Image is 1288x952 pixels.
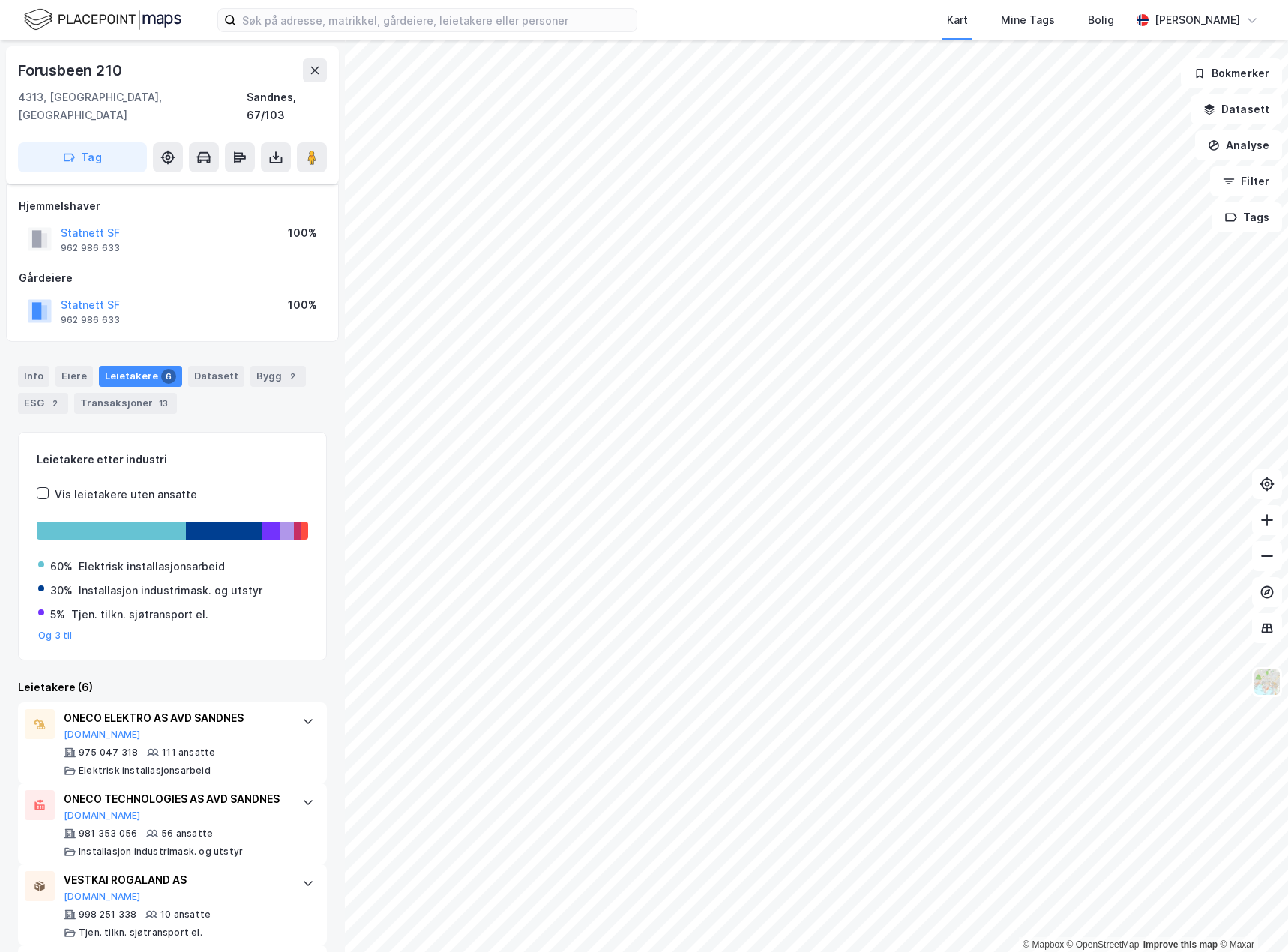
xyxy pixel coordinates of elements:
div: 962 986 633 [61,314,120,326]
div: Bygg [250,366,306,387]
button: Datasett [1191,94,1282,124]
div: Tjen. tilkn. sjøtransport el. [79,927,202,939]
div: 4313, [GEOGRAPHIC_DATA], [GEOGRAPHIC_DATA] [18,88,247,124]
div: Mine Tags [1001,11,1055,29]
div: Kontrollprogram for chat [1213,880,1288,952]
div: ONECO TECHNOLOGIES AS AVD SANDNES [64,790,287,808]
button: [DOMAIN_NAME] [64,810,141,822]
img: Z [1253,668,1281,696]
div: 10 ansatte [160,909,211,921]
div: Elektrisk installasjonsarbeid [79,558,225,576]
div: Datasett [188,366,244,387]
div: Gårdeiere [19,269,326,287]
div: Vis leietakere uten ansatte [55,486,197,504]
button: Og 3 til [38,630,73,642]
button: Bokmerker [1181,58,1282,88]
div: Info [18,366,49,387]
div: 981 353 056 [79,828,137,840]
div: Tjen. tilkn. sjøtransport el. [71,606,208,624]
div: Installasjon industrimask. og utstyr [79,582,262,600]
div: 6 [161,369,176,384]
div: 5% [50,606,65,624]
div: 962 986 633 [61,242,120,254]
div: 998 251 338 [79,909,136,921]
div: Kart [947,11,968,29]
div: 13 [156,396,171,411]
img: logo.f888ab2527a4732fd821a326f86c7f29.svg [24,7,181,33]
div: 100% [288,224,317,242]
a: Mapbox [1023,939,1064,950]
div: 2 [285,369,300,384]
div: 975 047 318 [79,747,138,759]
div: Leietakere (6) [18,678,327,696]
div: 100% [288,296,317,314]
button: [DOMAIN_NAME] [64,729,141,741]
div: Leietakere [99,366,182,387]
button: [DOMAIN_NAME] [64,891,141,903]
button: Tag [18,142,147,172]
div: Installasjon industrimask. og utstyr [79,846,243,858]
div: Bolig [1088,11,1114,29]
div: 30% [50,582,73,600]
div: 56 ansatte [161,828,213,840]
button: Tags [1212,202,1282,232]
div: Elektrisk installasjonsarbeid [79,765,211,777]
div: 60% [50,558,73,576]
div: VESTKAI ROGALAND AS [64,871,287,889]
div: Transaksjoner [74,393,177,414]
div: ONECO ELEKTRO AS AVD SANDNES [64,709,287,727]
div: Sandnes, 67/103 [247,88,327,124]
div: Leietakere etter industri [37,451,308,469]
div: ESG [18,393,68,414]
div: Eiere [55,366,93,387]
a: Improve this map [1143,939,1218,950]
iframe: Chat Widget [1213,880,1288,952]
button: Filter [1210,166,1282,196]
a: OpenStreetMap [1067,939,1140,950]
div: Hjemmelshaver [19,197,326,215]
div: 111 ansatte [162,747,215,759]
div: Forusbeen 210 [18,58,124,82]
div: 2 [47,396,62,411]
div: [PERSON_NAME] [1155,11,1240,29]
input: Søk på adresse, matrikkel, gårdeiere, leietakere eller personer [236,9,637,31]
button: Analyse [1195,130,1282,160]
